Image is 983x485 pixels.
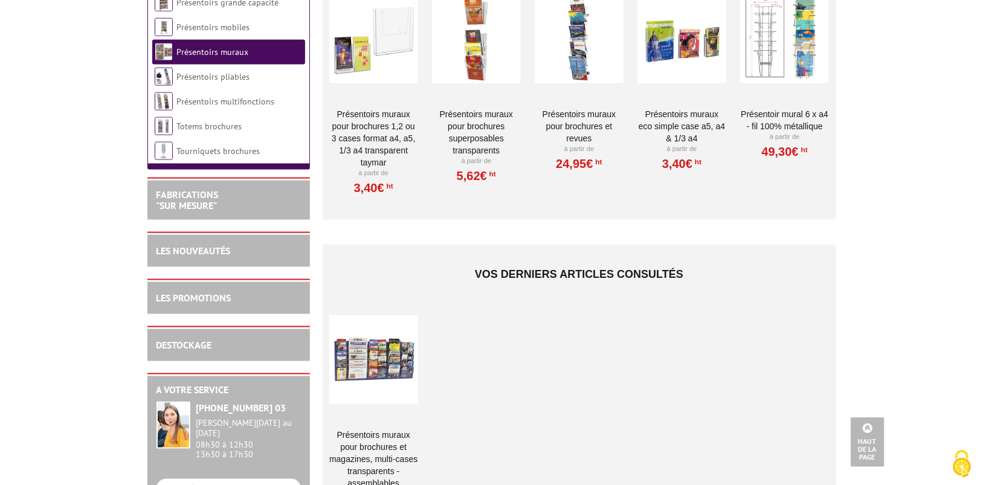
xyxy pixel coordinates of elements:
[155,92,173,111] img: Présentoirs multifonctions
[196,419,301,460] div: 08h30 à 12h30 13h30 à 17h30
[740,132,829,142] p: À partir de
[432,108,521,156] a: PRÉSENTOIRS MURAUX POUR BROCHURES SUPERPOSABLES TRANSPARENTS
[593,158,602,166] sup: HT
[637,108,726,144] a: Présentoirs muraux Eco simple case A5, A4 & 1/3 A4
[762,148,808,155] a: 49,30€HT
[941,444,983,485] button: Cookies (fenêtre modale)
[196,402,286,414] strong: [PHONE_NUMBER] 03
[329,108,418,169] a: PRÉSENTOIRS MURAUX POUR BROCHURES 1,2 OU 3 CASES FORMAT A4, A5, 1/3 A4 TRANSPARENT TAYMAR
[196,419,301,439] div: [PERSON_NAME][DATE] au [DATE]
[354,184,393,191] a: 3,40€HT
[177,22,250,33] a: Présentoirs mobiles
[155,43,173,61] img: Présentoirs muraux
[177,146,260,156] a: Tourniquets brochures
[535,108,624,144] a: PRÉSENTOIRS MURAUX POUR BROCHURES ET REVUES
[156,402,190,449] img: widget-service.jpg
[177,96,275,107] a: Présentoirs multifonctions
[432,156,521,166] p: À partir de
[177,71,250,82] a: Présentoirs pliables
[637,144,726,154] p: À partir de
[155,68,173,86] img: Présentoirs pliables
[156,245,231,257] a: LES NOUVEAUTÉS
[947,449,977,479] img: Cookies (fenêtre modale)
[177,47,249,57] a: Présentoirs muraux
[156,339,212,351] a: DESTOCKAGE
[156,188,219,211] a: FABRICATIONS"Sur Mesure"
[177,121,242,132] a: Totems brochures
[155,142,173,160] img: Tourniquets brochures
[740,108,829,132] a: Présentoir mural 6 x A4 - Fil 100% métallique
[155,117,173,135] img: Totems brochures
[556,160,602,167] a: 24,95€HT
[155,18,173,36] img: Présentoirs mobiles
[799,146,808,154] sup: HT
[487,170,496,178] sup: HT
[156,292,231,304] a: LES PROMOTIONS
[384,182,393,190] sup: HT
[662,160,701,167] a: 3,40€HT
[156,385,301,396] h2: A votre service
[535,144,624,154] p: À partir de
[457,172,496,179] a: 5,62€HT
[692,158,701,166] sup: HT
[329,169,418,178] p: À partir de
[475,268,683,280] span: Vos derniers articles consultés
[851,417,885,467] a: Haut de la page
